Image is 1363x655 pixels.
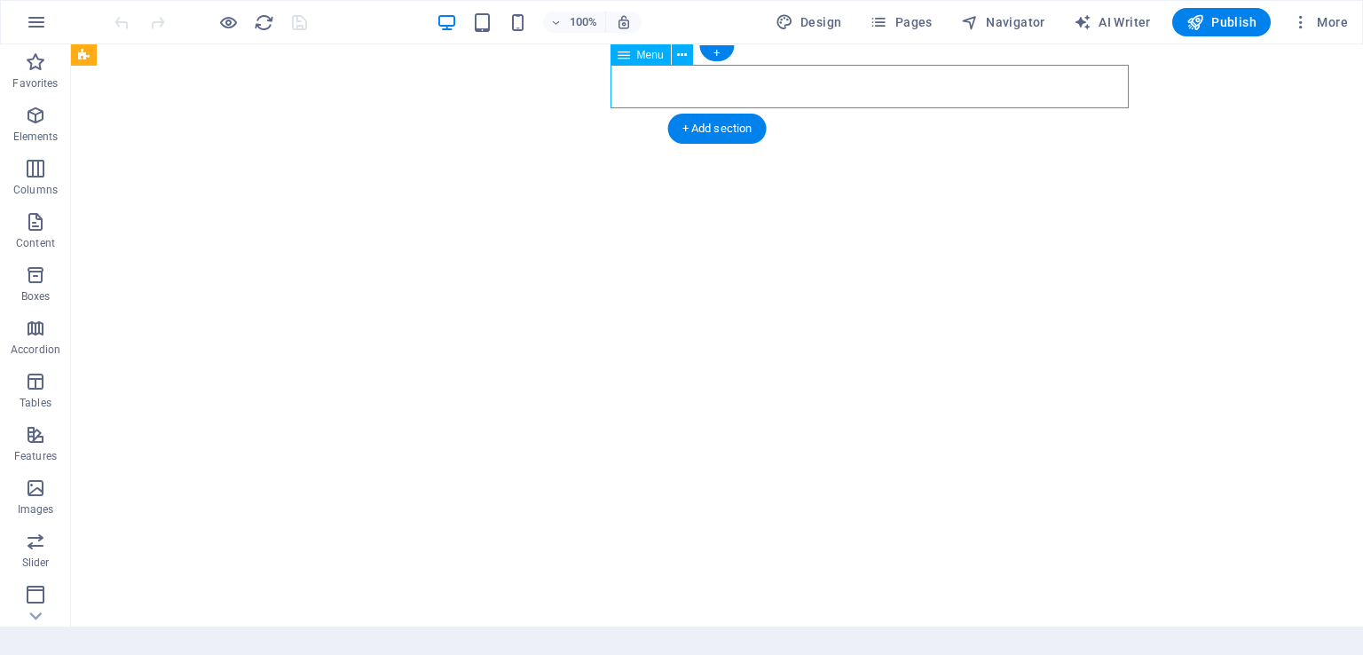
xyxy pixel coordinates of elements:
[543,12,606,33] button: 100%
[20,396,51,410] p: Tables
[16,236,55,250] p: Content
[1074,13,1151,31] span: AI Writer
[254,12,274,33] i: Reload page
[14,449,57,463] p: Features
[21,289,51,304] p: Boxes
[1172,8,1271,36] button: Publish
[1292,13,1348,31] span: More
[217,12,239,33] button: Click here to leave preview mode and continue editing
[12,76,58,91] p: Favorites
[768,8,849,36] button: Design
[776,13,842,31] span: Design
[699,45,734,61] div: +
[954,8,1052,36] button: Navigator
[570,12,598,33] h6: 100%
[13,130,59,144] p: Elements
[768,8,849,36] div: Design (Ctrl+Alt+Y)
[11,343,60,357] p: Accordion
[1186,13,1257,31] span: Publish
[22,556,50,570] p: Slider
[253,12,274,33] button: reload
[668,114,767,144] div: + Add section
[863,8,939,36] button: Pages
[870,13,932,31] span: Pages
[1285,8,1355,36] button: More
[18,502,54,517] p: Images
[1067,8,1158,36] button: AI Writer
[616,14,632,30] i: On resize automatically adjust zoom level to fit chosen device.
[13,183,58,197] p: Columns
[961,13,1045,31] span: Navigator
[637,50,664,60] span: Menu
